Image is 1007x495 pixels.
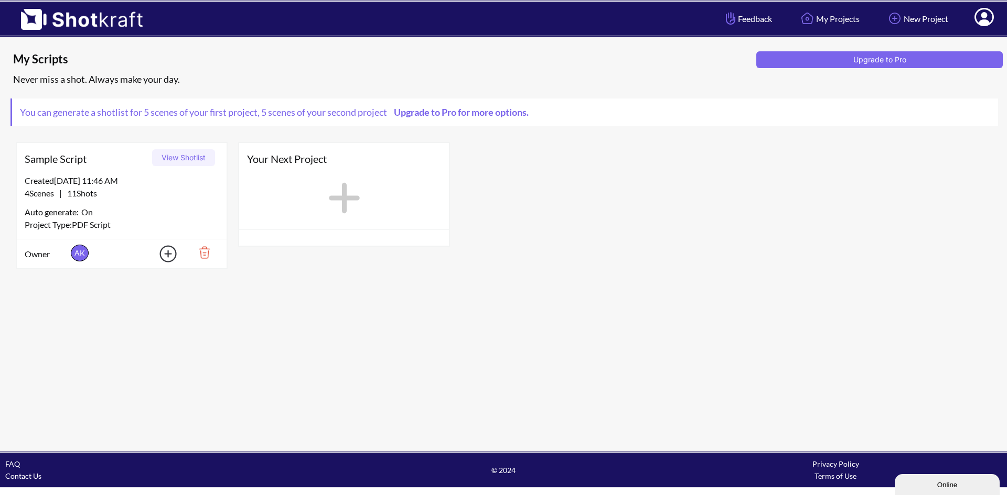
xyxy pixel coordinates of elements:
span: My Scripts [13,51,753,67]
span: Owner [25,248,68,260]
a: Contact Us [5,471,41,480]
img: Add Icon [143,242,180,266]
img: Home Icon [798,9,816,27]
img: Trash Icon [183,244,219,261]
button: Upgrade to Pro [756,51,1003,68]
a: My Projects [790,5,867,32]
iframe: chat widget [895,472,1002,495]
span: Sample Script [25,151,148,167]
div: Created [DATE] 11:46 AM [25,174,219,187]
div: Terms of Use [670,470,1002,482]
span: Auto generate: [25,206,81,218]
span: 11 Shots [62,188,97,198]
span: | [25,187,97,200]
span: AK [71,245,89,261]
span: 4 Scenes [25,188,59,198]
span: Your Next Project [247,151,441,167]
button: View Shotlist [152,149,215,166]
span: Feedback [723,13,772,25]
img: Hand Icon [723,9,738,27]
span: © 2024 [337,464,669,476]
span: 5 scenes of your second project [260,106,387,118]
img: Add Icon [886,9,904,27]
a: New Project [878,5,956,32]
span: On [81,206,93,218]
span: You can generate a shotlist for [12,98,542,126]
a: Upgrade to Pro for more options. [387,106,534,118]
a: FAQ [5,459,20,468]
div: Privacy Policy [670,458,1002,470]
span: 5 scenes of your first project , [142,106,260,118]
div: Project Type: PDF Script [25,218,219,231]
div: Never miss a shot. Always make your day. [10,71,1002,88]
